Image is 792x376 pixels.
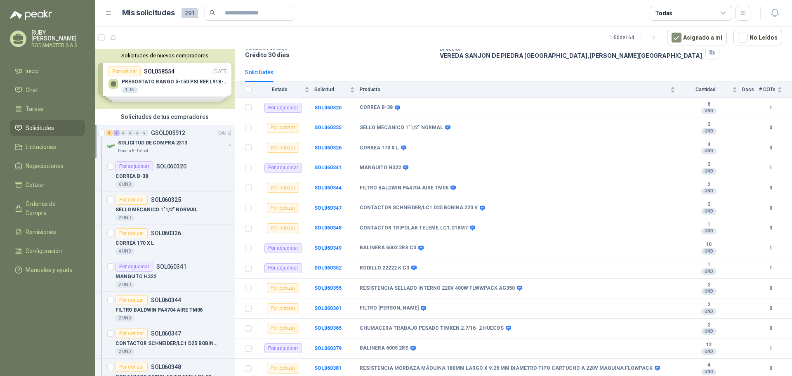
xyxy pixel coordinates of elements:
[267,203,299,213] div: Por cotizar
[115,295,148,305] div: Por cotizar
[95,158,235,192] a: Por adjudicarSOL060320CORREA B-386 UND
[759,124,782,132] b: 0
[759,224,782,232] b: 0
[680,302,737,308] b: 2
[156,264,186,270] p: SOL060341
[267,364,299,374] div: Por cotizar
[115,215,134,221] div: 2 UND
[115,348,134,355] div: 2 UND
[360,185,448,192] b: FILTRO BALDWIN PA4704 AIRE TM06
[151,130,185,136] p: GSOL005912
[181,8,198,18] span: 291
[122,7,175,19] h1: Mis solicitudes
[95,49,235,109] div: Solicitudes de nuevos compradoresPor cotizarSOL058554[DATE] PRESOSTATO RANGO 5-150 PSI REF.L91B-1...
[314,305,342,311] b: SOL060361
[95,109,235,125] div: Solicitudes de tus compradores
[314,365,342,371] a: SOL060381
[440,46,702,52] p: Dirección
[115,206,198,214] p: SELLO MECANICO 1"1/2" NORMAL
[701,168,717,175] div: UND
[360,82,680,98] th: Producto
[701,369,717,375] div: UND
[267,324,299,333] div: Por cotizar
[360,87,669,92] span: Producto
[26,199,77,218] span: Órdenes de Compra
[701,328,717,335] div: UND
[314,145,342,151] a: SOL060326
[314,105,342,111] a: SOL060320
[360,325,504,332] b: CHUMACERA TRABAJO PESADO TIMKEN 2.7/16- 2 HUECOS
[680,101,737,108] b: 6
[360,345,408,352] b: BALINERA 6005 2RS
[26,123,54,132] span: Solicitudes
[759,324,782,332] b: 0
[115,281,134,288] div: 2 UND
[680,222,737,228] b: 1
[759,87,775,92] span: # COTs
[118,148,148,154] p: Panela El Trébol
[314,165,342,170] b: SOL060341
[680,182,737,188] b: 2
[314,345,342,351] b: SOL060379
[26,85,38,95] span: Chat
[127,130,134,136] div: 0
[10,243,85,259] a: Configuración
[701,108,717,114] div: UND
[360,285,515,292] b: RESISTENCIA SELLADO INTERNO 220V 400W FLWWPACK AG350
[701,228,717,234] div: UND
[360,245,416,251] b: BALINERA 6003 2RS C3
[26,246,62,255] span: Configuración
[134,130,141,136] div: 0
[680,142,737,148] b: 4
[10,262,85,278] a: Manuales y ayuda
[440,52,702,59] p: VEREDA SANJON DE PIEDRA [GEOGRAPHIC_DATA] , [PERSON_NAME][GEOGRAPHIC_DATA]
[701,308,717,315] div: UND
[680,87,731,92] span: Cantidad
[680,282,737,289] b: 2
[680,322,737,329] b: 2
[680,82,742,98] th: Cantidad
[314,205,342,211] a: SOL060347
[680,241,737,248] b: 10
[267,123,299,133] div: Por cotizar
[701,208,717,215] div: UND
[10,120,85,136] a: Solicitudes
[26,180,45,189] span: Cotizar
[106,130,113,136] div: 9
[245,51,433,58] p: Crédito 30 días
[314,285,342,291] a: SOL060355
[701,188,717,194] div: UND
[680,342,737,348] b: 12
[759,345,782,352] b: 1
[10,177,85,193] a: Cotizar
[98,52,231,59] button: Solicitudes de nuevos compradores
[267,303,299,313] div: Por cotizar
[151,230,181,236] p: SOL060326
[680,121,737,128] b: 2
[759,204,782,212] b: 0
[115,362,148,372] div: Por cotizar
[151,297,181,303] p: SOL060344
[314,265,342,271] a: SOL060352
[115,306,203,314] p: FILTRO BALDWIN PA4704 AIRE TM06
[264,243,302,253] div: Por adjudicar
[360,145,399,151] b: CORREA 170 X L
[106,141,116,151] img: Company Logo
[314,225,342,231] b: SOL060348
[701,128,717,135] div: UND
[314,325,342,331] a: SOL060365
[26,66,39,76] span: Inicio
[360,205,478,211] b: CONTACTOR SCHNEIDER/LC1 D25 BOBINA 220 V
[141,130,148,136] div: 0
[113,130,120,136] div: 5
[151,197,181,203] p: SOL060325
[264,263,302,273] div: Por adjudicar
[742,82,759,98] th: Docs
[264,163,302,173] div: Por adjudicar
[26,161,64,170] span: Negociaciones
[314,185,342,191] b: SOL060344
